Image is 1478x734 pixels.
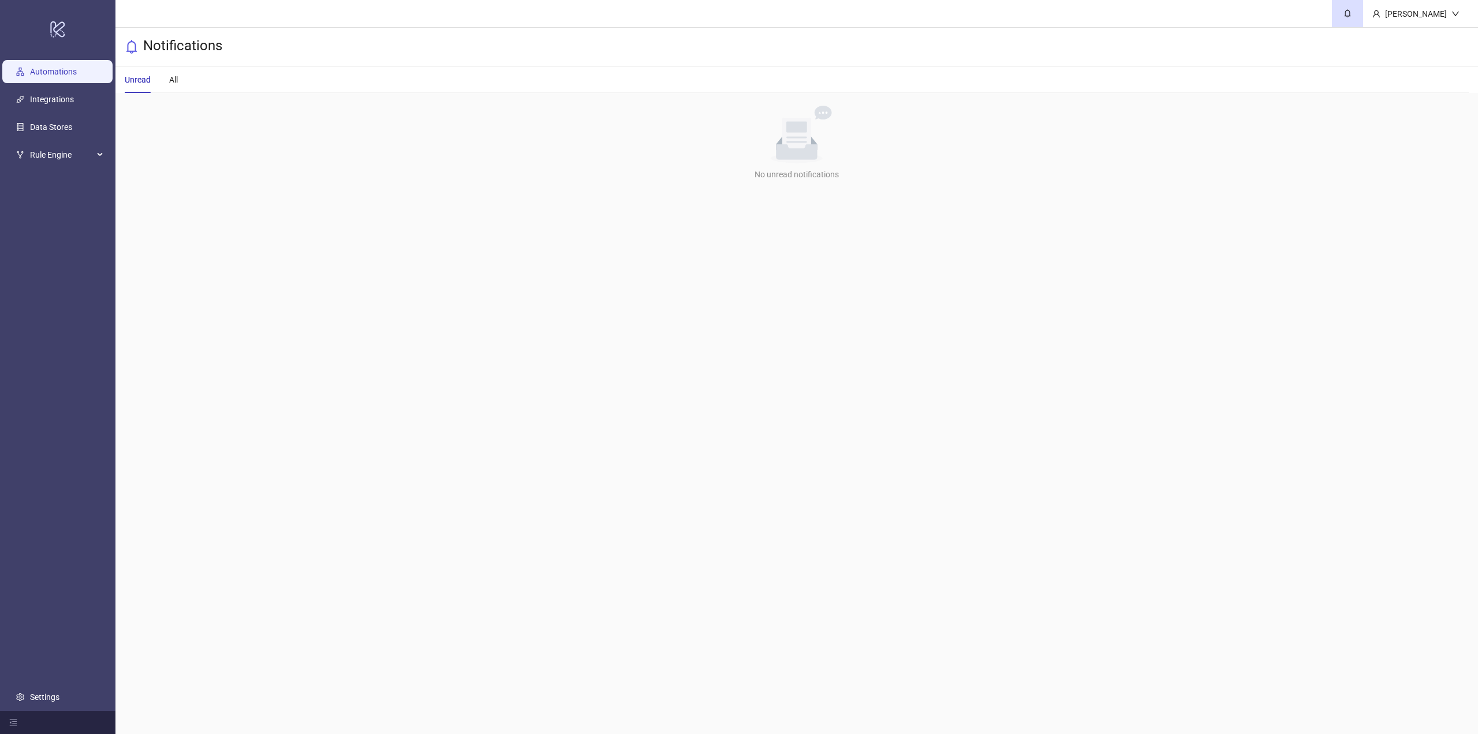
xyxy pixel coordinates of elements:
span: user [1372,10,1380,18]
span: down [1451,10,1460,18]
div: All [169,73,178,86]
a: Data Stores [30,122,72,132]
span: bell [125,40,139,54]
h3: Notifications [143,37,222,57]
span: fork [16,151,24,159]
div: Unread [125,73,151,86]
div: No unread notifications [120,168,1473,181]
span: menu-fold [9,718,17,726]
a: Settings [30,692,59,702]
span: Rule Engine [30,143,94,166]
div: [PERSON_NAME] [1380,8,1451,20]
span: bell [1343,9,1352,17]
a: Integrations [30,95,74,104]
a: Automations [30,67,77,76]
